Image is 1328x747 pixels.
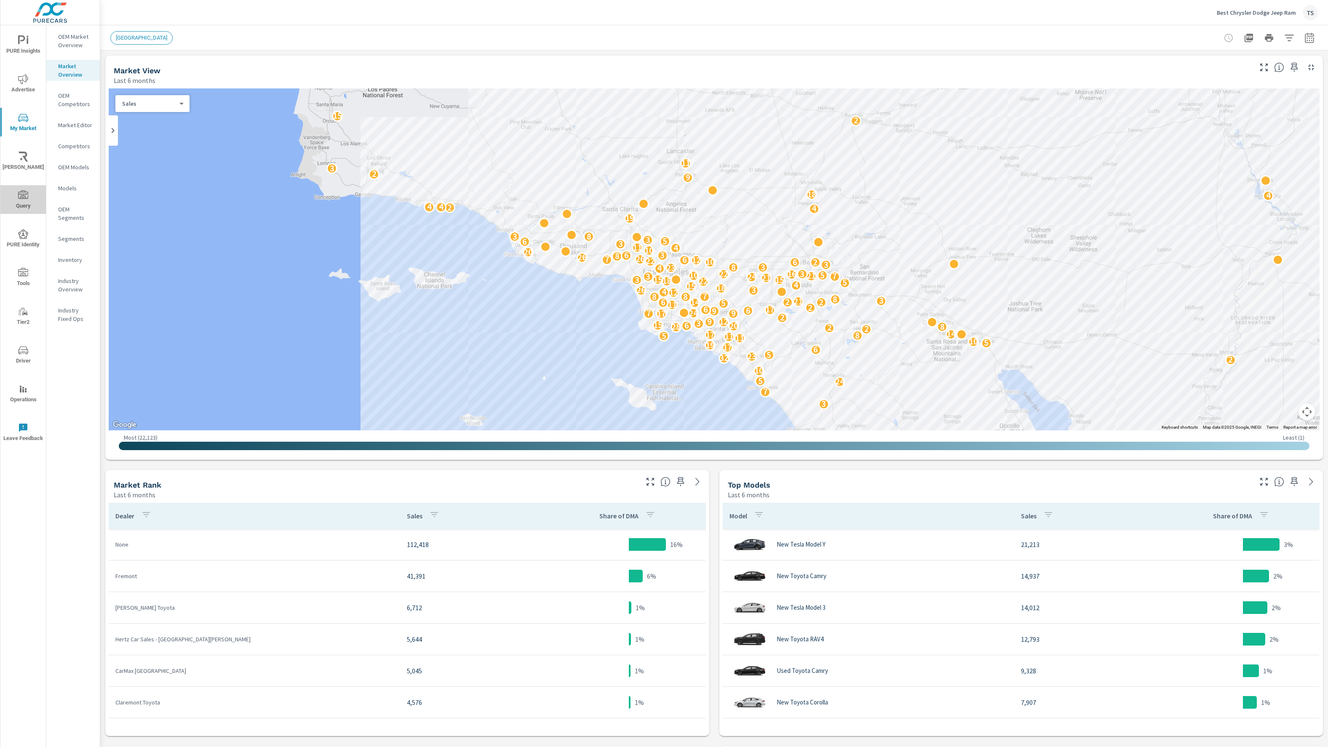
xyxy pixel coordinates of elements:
p: 7 [646,308,651,318]
p: 2 [808,303,812,313]
p: 3 [823,260,828,270]
p: Least ( 1 ) [1283,434,1304,441]
span: Find the biggest opportunities within your model lineup nationwide. [Source: Market registration ... [1274,477,1284,487]
button: Map camera controls [1299,403,1315,420]
div: Competitors [46,140,100,152]
p: OEM Models [58,163,93,171]
p: 1% [635,666,644,676]
p: 3 [821,399,826,409]
p: 5 [842,277,847,288]
p: 12 [692,255,701,265]
p: 3 [751,285,756,295]
p: Models [58,184,93,192]
p: 14,012 [1021,603,1160,613]
p: 21 [762,273,771,283]
p: 8 [683,292,688,302]
p: 3 [645,235,650,245]
p: Last 6 months [114,75,155,85]
img: glamour [733,658,767,683]
a: See more details in report [691,475,704,488]
p: 18 [716,283,726,293]
p: Claremont Toyota [115,698,393,707]
p: 24 [689,308,698,318]
p: 5 [661,331,666,341]
a: Report a map error [1283,425,1317,430]
p: New Toyota Corolla [777,699,828,706]
p: 15 [653,320,662,330]
p: 7 [702,291,707,301]
p: 15 [332,111,342,121]
p: 5,644 [407,634,546,644]
p: 5 [758,376,762,386]
p: 4 [794,280,798,290]
div: Segments [46,232,100,245]
p: 3 [329,163,334,173]
p: OEM Segments [58,205,93,222]
span: Advertise [3,74,43,95]
p: 4 [661,287,666,297]
p: 6 [660,297,665,307]
p: 9 [685,172,690,182]
div: OEM Competitors [46,89,100,110]
button: Make Fullscreen [644,475,657,488]
h5: Top Models [728,480,770,489]
p: 2 [371,169,376,179]
p: 4 [1266,190,1270,200]
p: Last 6 months [114,490,155,500]
p: 4 [438,202,443,212]
p: 17 [705,330,715,340]
div: Market Overview [46,60,100,81]
p: 26 [636,285,646,295]
button: Select Date Range [1301,29,1318,46]
span: Understand by postal code where vehicles are selling. [Source: Market registration data from thir... [1274,62,1284,72]
p: Inventory [58,256,93,264]
p: 8 [615,251,619,261]
p: 17 [765,304,775,315]
button: Apply Filters [1281,29,1298,46]
p: 12 [668,288,678,298]
p: 3 [696,318,701,328]
div: Inventory [46,253,100,266]
p: 7 [832,271,837,281]
p: 24 [835,376,844,387]
p: OEM Market Overview [58,32,93,49]
span: Market Rank shows you how dealerships rank, in terms of sales, against other dealerships nationwi... [660,477,671,487]
span: [PERSON_NAME] [3,152,43,172]
p: 17 [656,309,665,319]
p: 6 [684,320,689,331]
p: 9 [731,308,735,318]
p: 16 [787,269,796,279]
p: 2 [827,323,831,333]
div: nav menu [0,25,46,451]
p: 6 [813,344,818,355]
p: 15 [686,281,695,291]
p: 16% [670,539,683,550]
p: 6,712 [407,603,546,613]
p: Best Chrysler Dodge Jeep Ram [1217,9,1296,16]
p: 2 [780,312,784,323]
p: 3 [646,272,650,282]
p: 6 [745,306,750,316]
button: Minimize Widget [1304,61,1318,74]
span: Tier2 [3,307,43,327]
p: 8 [855,331,860,341]
p: 3 [879,296,883,306]
p: 5 [984,338,989,348]
div: Sales [115,100,183,108]
p: 8 [833,294,837,304]
p: 3 [760,262,765,272]
p: CarMax [GEOGRAPHIC_DATA] [115,667,393,675]
p: 21 [806,271,815,281]
p: 7 [604,254,609,264]
p: 24 [747,272,756,282]
div: Market Editor [46,119,100,131]
p: 3% [1284,539,1293,550]
p: Sales [407,512,422,520]
p: New Tesla Model 3 [777,604,826,611]
p: Dealer [115,512,134,520]
p: 11 [667,299,676,309]
div: Industry Fixed Ops [46,304,100,325]
p: 26 [577,252,586,262]
p: None [115,540,393,549]
p: Market Editor [58,121,93,129]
